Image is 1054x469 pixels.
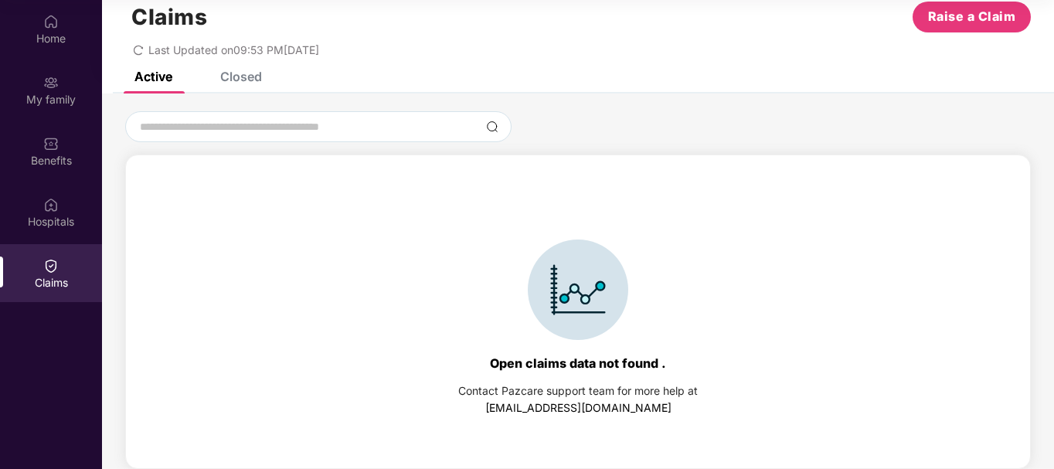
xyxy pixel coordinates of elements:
[913,2,1031,32] button: Raise a Claim
[43,258,59,274] img: svg+xml;base64,PHN2ZyBpZD0iQ2xhaW0iIHhtbG5zPSJodHRwOi8vd3d3LnczLm9yZy8yMDAwL3N2ZyIgd2lkdGg9IjIwIi...
[485,401,671,414] a: [EMAIL_ADDRESS][DOMAIN_NAME]
[490,355,666,371] div: Open claims data not found .
[43,136,59,151] img: svg+xml;base64,PHN2ZyBpZD0iQmVuZWZpdHMiIHhtbG5zPSJodHRwOi8vd3d3LnczLm9yZy8yMDAwL3N2ZyIgd2lkdGg9Ij...
[486,121,498,133] img: svg+xml;base64,PHN2ZyBpZD0iU2VhcmNoLTMyeDMyIiB4bWxucz0iaHR0cDovL3d3dy53My5vcmcvMjAwMC9zdmciIHdpZH...
[43,14,59,29] img: svg+xml;base64,PHN2ZyBpZD0iSG9tZSIgeG1sbnM9Imh0dHA6Ly93d3cudzMub3JnLzIwMDAvc3ZnIiB3aWR0aD0iMjAiIG...
[220,69,262,84] div: Closed
[528,240,628,340] img: svg+xml;base64,PHN2ZyBpZD0iSWNvbl9DbGFpbSIgZGF0YS1uYW1lPSJJY29uIENsYWltIiB4bWxucz0iaHR0cDovL3d3dy...
[134,69,172,84] div: Active
[148,43,319,56] span: Last Updated on 09:53 PM[DATE]
[131,4,207,30] h1: Claims
[133,43,144,56] span: redo
[928,7,1016,26] span: Raise a Claim
[458,382,698,399] div: Contact Pazcare support team for more help at
[43,75,59,90] img: svg+xml;base64,PHN2ZyB3aWR0aD0iMjAiIGhlaWdodD0iMjAiIHZpZXdCb3g9IjAgMCAyMCAyMCIgZmlsbD0ibm9uZSIgeG...
[43,197,59,212] img: svg+xml;base64,PHN2ZyBpZD0iSG9zcGl0YWxzIiB4bWxucz0iaHR0cDovL3d3dy53My5vcmcvMjAwMC9zdmciIHdpZHRoPS...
